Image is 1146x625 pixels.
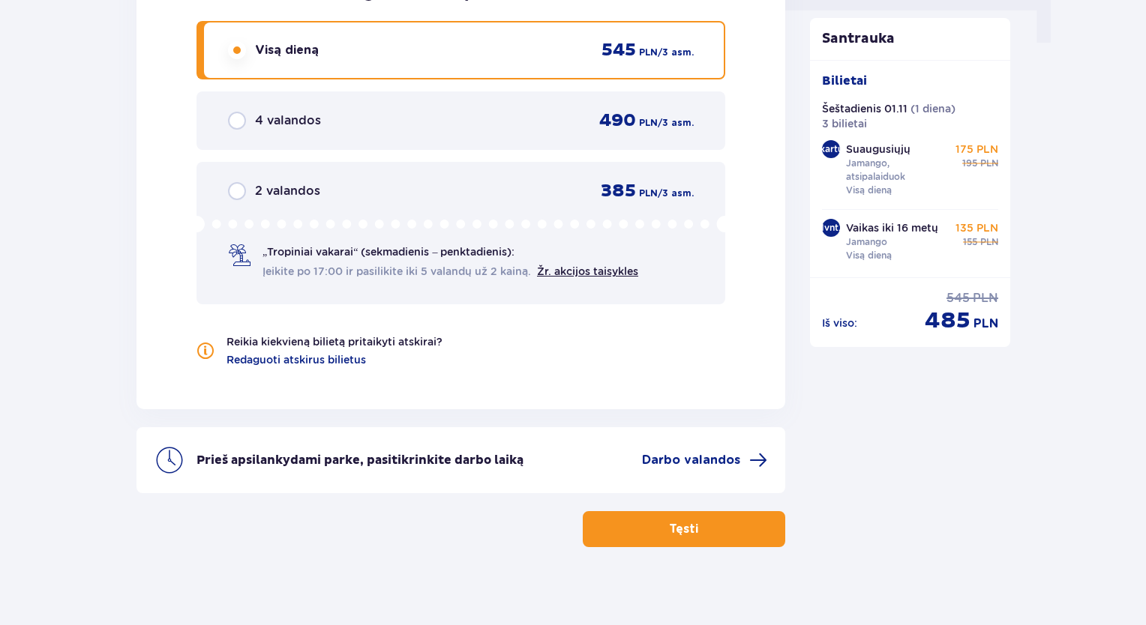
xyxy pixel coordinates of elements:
[822,73,867,88] font: Bilietai
[658,48,662,57] font: /
[814,143,820,154] font: 2
[962,157,977,169] font: 195
[925,307,970,334] font: 485
[658,189,662,198] font: /
[846,157,905,182] font: Jamango, atsipalaiduok
[963,236,977,247] font: 155
[824,222,841,233] font: vnt.
[226,352,366,367] a: Redaguoti atskirus bilietus
[846,143,910,155] font: Suaugusiųjų
[973,318,998,330] font: PLN
[822,103,907,115] font: Šeštadienis 01.11
[980,157,998,169] font: PLN
[915,103,951,115] font: 1 diena
[255,113,321,127] font: 4 valandos
[262,265,531,277] font: Įeikite po 17:00 ir pasilikite iki 5 valandų už 2 kainą.
[846,222,938,234] font: Vaikas iki 16 metų
[196,453,523,468] font: Prieš apsilankydami parke, pasitikrinkite darbo laiką
[973,291,998,305] font: PLN
[601,180,636,202] font: 385
[639,189,658,198] font: PLN
[658,118,662,127] font: /
[583,511,785,547] button: Tęsti
[854,317,857,329] font: :
[226,354,366,366] font: Redaguoti atskirus bilietus
[822,30,895,47] font: Santrauka
[910,103,915,115] font: (
[946,291,970,305] font: 545
[955,143,998,155] font: 175 PLN
[601,39,636,61] font: 545
[662,189,694,198] font: 3 asm.
[255,184,320,198] font: 2 valandos
[822,317,854,329] font: Iš viso
[846,236,887,247] font: Jamango
[822,118,867,130] font: 3 bilietai
[820,143,847,154] font: kartus
[980,236,998,247] font: PLN
[642,454,740,466] font: Darbo valandos
[642,451,767,469] a: Darbo valandos
[662,48,694,57] font: 3 asm.
[226,336,442,348] font: Reikia kiekvieną bilietą pritaikyti atskirai?
[951,103,955,115] font: )
[255,44,319,56] font: Visą dieną
[662,118,694,127] font: 3 asm.
[846,184,892,196] font: Visą dieną
[955,222,998,234] font: 135 PLN
[639,118,658,127] font: PLN
[846,250,892,261] font: Visą dieną
[599,109,636,132] font: 490
[262,246,514,258] font: „Tropiniai vakarai“ (sekmadienis – penktadienis):
[639,48,658,57] font: PLN
[669,523,698,535] font: Tęsti
[537,265,638,277] a: Žr. akcijos taisykles
[820,222,824,233] font: 1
